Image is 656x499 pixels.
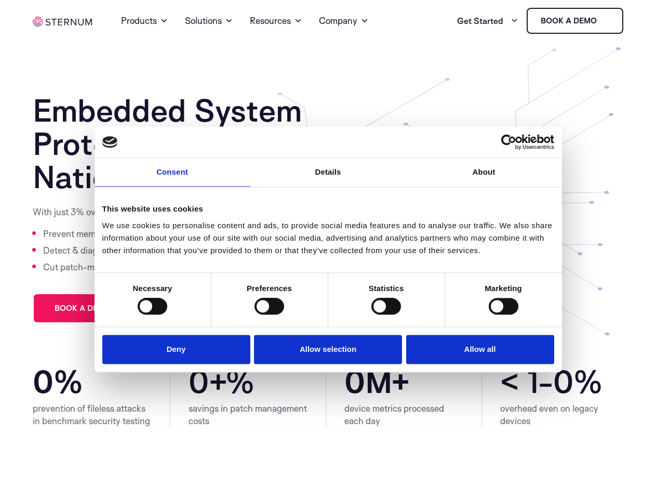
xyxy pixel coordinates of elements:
[43,242,274,259] li: Detect & diagnose device & fleet-level anomalies
[33,293,132,323] a: Book a demo
[185,2,233,40] a: Solutions
[121,2,168,40] a: Products
[43,226,274,242] li: Prevent memory & command injection attacks in real-time
[102,219,554,257] div: We use cookies to personalise content and ads, to provide social media features and to analyse ou...
[133,284,172,293] strong: Necessary
[254,335,402,364] button: Allow selection
[189,365,209,398] span: 0
[553,365,573,398] span: 0
[319,2,369,40] a: Company
[485,284,522,293] strong: Marketing
[527,8,623,34] a: Book a demo
[102,136,118,148] img: logo
[250,158,406,187] a: Details
[250,2,302,40] a: Resources
[406,158,562,187] a: About
[406,335,554,364] button: Allow all
[102,335,250,364] button: Deny
[500,365,553,398] span: < 1-
[365,365,463,398] span: M+
[33,94,339,193] h1: Embedded System Protection Against Nation State Attacks
[33,365,53,398] span: 0
[55,305,111,312] span: Book a demo
[344,365,365,398] span: 0
[33,17,92,27] img: sternum iot
[601,17,609,25] img: sternum iot
[33,206,274,218] p: With just 3% overhead…
[457,10,518,31] a: Get Started
[43,259,274,275] li: Cut patch-management costs by 40%
[500,402,623,427] div: overhead even on legacy devices
[344,402,463,427] div: device metrics processed each day
[102,203,554,215] div: This website uses cookies
[463,134,554,150] a: Usercentrics Cookiebot - opens in a new window
[369,284,404,293] strong: Statistics
[33,402,152,427] div: prevention of fileless attacks in benchmark security testing
[53,365,152,398] span: %
[209,365,307,398] span: +%
[95,158,250,187] a: Consent
[573,365,623,398] span: %
[189,402,307,427] div: savings in patch management costs
[247,284,292,293] strong: Preferences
